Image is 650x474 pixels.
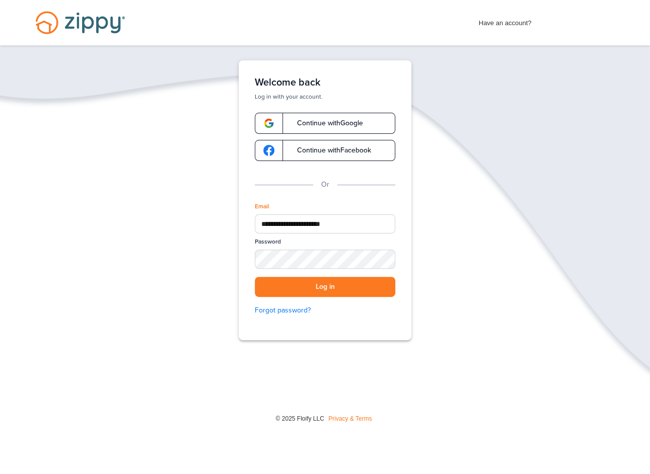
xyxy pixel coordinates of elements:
img: google-logo [263,118,274,129]
button: Log in [255,277,395,297]
span: Have an account? [479,13,532,29]
input: Password [255,250,395,268]
span: © 2025 Floify LLC [275,415,324,422]
span: Continue with Google [287,120,363,127]
span: Continue with Facebook [287,147,371,154]
h1: Welcome back [255,76,395,89]
label: Password [255,238,281,246]
a: Privacy & Terms [328,415,372,422]
label: Email [255,202,269,211]
a: google-logoContinue withFacebook [255,140,395,161]
p: Or [321,179,329,190]
a: Forgot password? [255,305,395,316]
a: google-logoContinue withGoogle [255,113,395,134]
input: Email [255,214,395,233]
img: google-logo [263,145,274,156]
p: Log in with your account. [255,93,395,101]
